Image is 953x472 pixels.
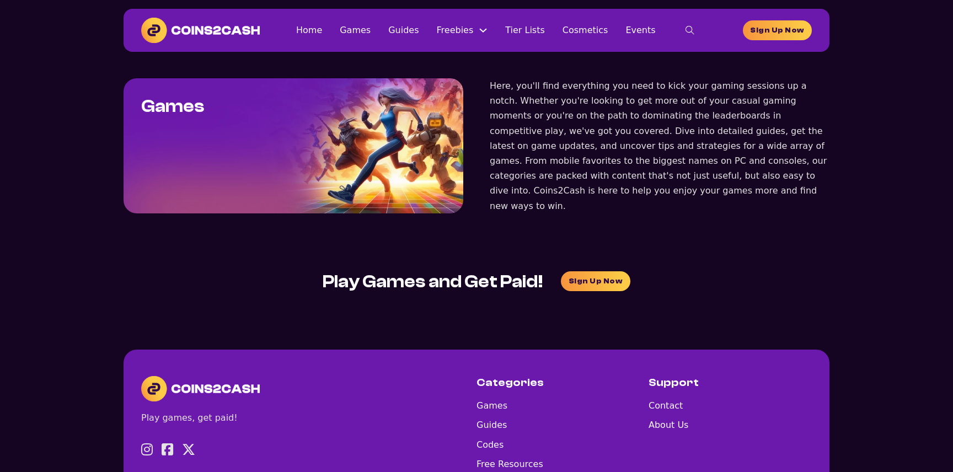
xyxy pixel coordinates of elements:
[649,376,699,389] h5: Support
[141,18,260,43] img: Coins2Cash Logo
[479,26,488,35] button: Freebies Sub menu
[476,376,544,389] h5: Categories
[476,457,543,471] a: Free Resources
[340,23,371,37] a: Games
[743,20,812,40] a: homepage
[182,443,195,459] a: Visit X profile
[162,443,173,459] a: Visit Facebook profile
[141,443,153,459] a: Visit Instagram profile
[490,126,827,211] span: Dive into detailed guides, get the latest on game updates, and uncover tips and strategies for a ...
[649,398,688,413] a: Contact
[625,23,655,37] a: Events
[141,96,205,117] h1: Games
[141,376,260,401] img: Coins2Cash Logo
[388,23,419,37] a: Guides
[141,410,238,425] div: Play games, get paid!
[563,23,608,37] a: Cosmetics
[673,19,706,41] button: toggle search
[476,398,543,413] a: Games
[649,417,688,432] a: About Us
[505,23,545,37] a: Tier Lists
[323,266,543,297] div: Play Games and Get Paid!
[476,437,543,452] a: Codes
[561,271,630,291] a: join waitlist
[437,23,474,37] a: Freebies
[490,81,807,136] span: Here, you'll find everything you need to kick your gaming sessions up a notch. Whether you're loo...
[296,23,322,37] a: Home
[476,417,543,432] a: Guides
